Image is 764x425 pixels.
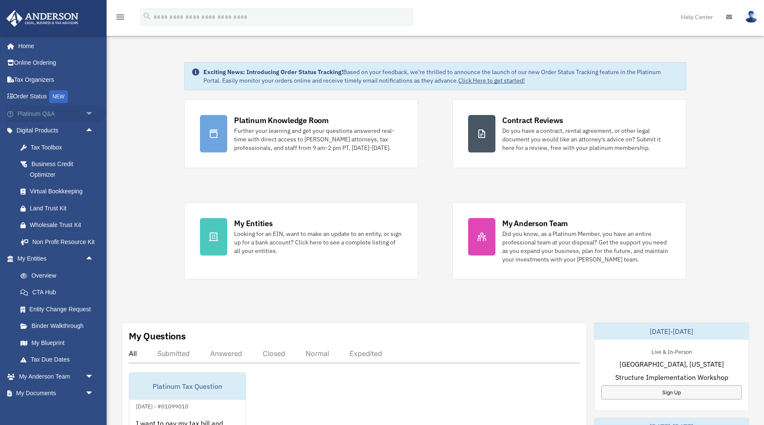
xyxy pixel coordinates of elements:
[129,349,137,358] div: All
[12,351,107,368] a: Tax Due Dates
[350,349,382,358] div: Expedited
[502,115,563,126] div: Contract Reviews
[85,122,102,140] span: arrow_drop_up
[594,323,749,340] div: [DATE]-[DATE]
[745,11,758,23] img: User Pic
[30,203,96,214] div: Land Trust Kit
[30,186,96,197] div: Virtual Bookkeeping
[85,250,102,268] span: arrow_drop_up
[12,200,107,217] a: Land Trust Kit
[115,12,125,22] i: menu
[234,230,402,255] div: Looking for an EIN, want to make an update to an entity, or sign up for a bank account? Click her...
[306,349,329,358] div: Normal
[12,217,107,234] a: Wholesale Trust Kit
[502,126,671,152] div: Do you have a contract, rental agreement, or other legal document you would like an attorney's ad...
[129,330,186,342] div: My Questions
[115,15,125,22] a: menu
[129,401,195,410] div: [DATE] - #01099010
[502,218,568,229] div: My Anderson Team
[30,220,96,230] div: Wholesale Trust Kit
[30,237,96,247] div: Non Profit Resource Kit
[12,318,107,335] a: Binder Walkthrough
[6,250,107,267] a: My Entitiesarrow_drop_up
[30,159,96,180] div: Business Credit Optimizer
[6,71,107,88] a: Tax Organizers
[184,202,418,279] a: My Entities Looking for an EIN, want to make an update to an entity, or sign up for a bank accoun...
[458,77,525,84] a: Click Here to get started!
[619,359,724,369] span: [GEOGRAPHIC_DATA], [US_STATE]
[615,372,728,382] span: Structure Implementation Workshop
[12,301,107,318] a: Entity Change Request
[203,68,343,76] strong: Exciting News: Introducing Order Status Tracking!
[452,99,686,168] a: Contract Reviews Do you have a contract, rental agreement, or other legal document you would like...
[6,105,107,122] a: Platinum Q&Aarrow_drop_down
[234,126,402,152] div: Further your learning and get your questions answered real-time with direct access to [PERSON_NAM...
[502,230,671,264] div: Did you know, as a Platinum Member, you have an entire professional team at your disposal? Get th...
[6,55,107,72] a: Online Ordering
[12,284,107,301] a: CTA Hub
[30,142,96,153] div: Tax Toolbox
[203,68,679,85] div: Based on your feedback, we're thrilled to announce the launch of our new Order Status Tracking fe...
[234,115,329,126] div: Platinum Knowledge Room
[601,385,742,399] a: Sign Up
[157,349,190,358] div: Submitted
[645,347,699,356] div: Live & In-Person
[85,368,102,385] span: arrow_drop_down
[12,334,107,351] a: My Blueprint
[12,267,107,284] a: Overview
[234,218,272,229] div: My Entities
[184,99,418,168] a: Platinum Knowledge Room Further your learning and get your questions answered real-time with dire...
[263,349,285,358] div: Closed
[12,139,107,156] a: Tax Toolbox
[85,385,102,402] span: arrow_drop_down
[142,11,152,21] i: search
[6,385,107,402] a: My Documentsarrow_drop_down
[85,105,102,123] span: arrow_drop_down
[452,202,686,279] a: My Anderson Team Did you know, as a Platinum Member, you have an entire professional team at your...
[12,233,107,250] a: Non Profit Resource Kit
[210,349,242,358] div: Answered
[6,88,107,106] a: Order StatusNEW
[6,368,107,385] a: My Anderson Teamarrow_drop_down
[12,156,107,183] a: Business Credit Optimizer
[4,10,81,27] img: Anderson Advisors Platinum Portal
[6,37,102,55] a: Home
[6,122,107,139] a: Digital Productsarrow_drop_up
[49,90,68,103] div: NEW
[12,183,107,200] a: Virtual Bookkeeping
[129,373,246,400] div: Platinum Tax Question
